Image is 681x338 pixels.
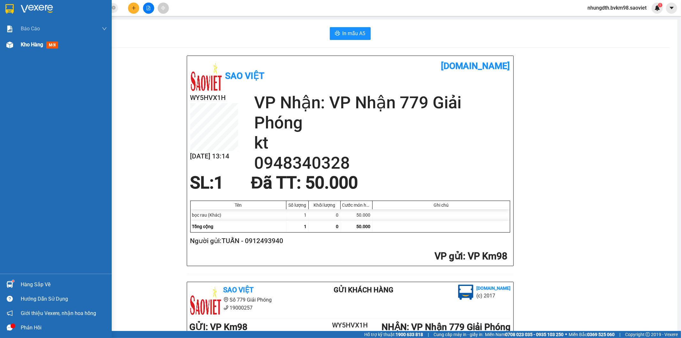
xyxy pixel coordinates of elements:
span: | [428,331,429,338]
span: 1 [304,224,307,229]
div: Cước món hàng [342,203,371,208]
span: down [102,26,107,31]
h2: [DATE] 13:14 [190,151,238,162]
span: printer [335,31,340,37]
span: message [7,325,13,331]
strong: 0369 525 060 [587,332,615,337]
span: Đã TT : 50.000 [251,173,358,193]
div: 1 [286,209,309,221]
div: Ghi chú [374,203,508,208]
span: copyright [646,332,650,337]
img: warehouse-icon [6,281,13,288]
div: Số lượng [288,203,307,208]
div: Tên [192,203,284,208]
span: file-add [146,6,151,10]
h2: Người gửi: TUẤN - 0912493940 [190,236,508,246]
div: 0 [309,209,341,221]
b: Gửi khách hàng [334,286,393,294]
img: logo.jpg [190,285,222,317]
span: close-circle [112,6,116,10]
div: bọc rau (Khác) [191,209,286,221]
img: logo-vxr [5,4,14,14]
h2: kt [254,133,510,153]
span: notification [7,310,13,316]
span: aim [161,6,165,10]
h2: WY5HVX1H [323,320,377,331]
span: Kho hàng [21,42,43,48]
b: GỬI : VP Km98 [190,322,248,332]
button: file-add [143,3,154,14]
h2: 0948340328 [254,153,510,173]
img: warehouse-icon [6,42,13,48]
img: icon-new-feature [655,5,660,11]
span: question-circle [7,296,13,302]
span: | [619,331,620,338]
strong: 1900 633 818 [396,332,423,337]
span: ⚪️ [565,333,567,336]
span: Giới thiệu Vexere, nhận hoa hồng [21,309,96,317]
div: Hàng sắp về [21,280,107,289]
div: Phản hồi [21,323,107,333]
h2: VP Nhận: VP Nhận 779 Giải Phóng [254,93,510,133]
strong: 0708 023 035 - 0935 103 250 [505,332,564,337]
span: close-circle [112,5,116,11]
span: SL: [190,173,214,193]
span: Miền Nam [485,331,564,338]
img: solution-icon [6,26,13,32]
div: 50.000 [341,209,373,221]
span: 50.000 [357,224,371,229]
h2: : VP Km98 [190,250,508,263]
button: caret-down [666,3,677,14]
span: phone [223,305,229,310]
span: caret-down [669,5,675,11]
li: 19000257 [190,304,308,312]
span: Cung cấp máy in - giấy in: [434,331,483,338]
li: Số 779 Giải Phóng [190,296,308,304]
span: Miền Bắc [569,331,615,338]
sup: 1 [12,280,14,282]
span: Tổng cộng [192,224,214,229]
b: Sao Việt [225,71,265,81]
img: logo.jpg [458,285,473,300]
span: VP gửi [435,250,463,262]
img: logo.jpg [190,61,222,93]
li: (c) 2017 [477,292,511,300]
span: 0 [336,224,339,229]
b: [DOMAIN_NAME] [477,286,511,291]
sup: 1 [658,3,662,7]
b: [DOMAIN_NAME] [441,61,510,71]
h2: WY5HVX1H [190,93,238,103]
span: In mẫu A5 [343,29,366,37]
span: Hỗ trợ kỹ thuật: [364,331,423,338]
span: Báo cáo [21,25,40,33]
b: NHẬN : VP Nhận 779 Giải Phóng [382,322,511,332]
button: plus [128,3,139,14]
span: 1 [214,173,224,193]
div: Hướng dẫn sử dụng [21,294,107,304]
span: plus [132,6,136,10]
span: environment [223,297,229,302]
b: Sao Việt [223,286,254,294]
span: mới [46,42,58,49]
span: 1 [659,3,661,7]
div: Khối lượng [310,203,339,208]
button: printerIn mẫu A5 [330,27,371,40]
button: aim [158,3,169,14]
span: nhungdth.bvkm98.saoviet [582,4,652,12]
